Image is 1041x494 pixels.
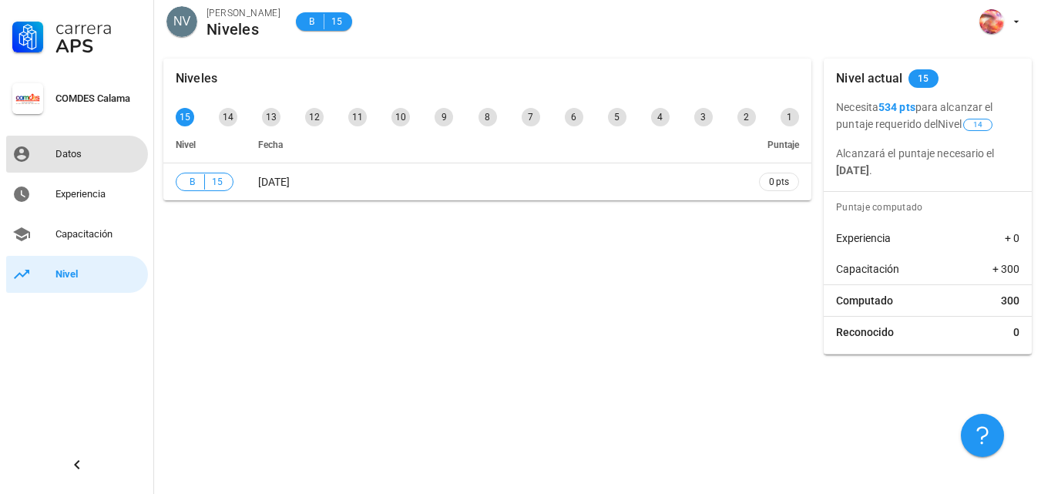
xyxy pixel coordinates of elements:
div: 4 [651,108,670,126]
span: + 0 [1005,230,1019,246]
a: Experiencia [6,176,148,213]
span: Nivel [938,118,994,130]
span: [DATE] [258,176,290,188]
span: NV [173,6,190,37]
span: Puntaje [767,139,799,150]
th: Puntaje [747,126,811,163]
span: Reconocido [836,324,894,340]
div: Carrera [55,18,142,37]
div: 6 [565,108,583,126]
span: Fecha [258,139,283,150]
div: APS [55,37,142,55]
div: Puntaje computado [830,192,1032,223]
div: 8 [479,108,497,126]
div: COMDES Calama [55,92,142,105]
div: Niveles [176,59,217,99]
div: 3 [694,108,713,126]
a: Nivel [6,256,148,293]
div: 13 [262,108,280,126]
a: Datos [6,136,148,173]
span: Experiencia [836,230,891,246]
div: Capacitación [55,228,142,240]
div: 15 [176,108,194,126]
p: Alcanzará el puntaje necesario el . [836,145,1019,179]
div: Experiencia [55,188,142,200]
span: 0 pts [769,174,789,190]
p: Necesita para alcanzar el puntaje requerido del [836,99,1019,133]
span: 14 [973,119,982,130]
a: Capacitación [6,216,148,253]
span: 0 [1013,324,1019,340]
div: 5 [608,108,626,126]
div: 10 [391,108,410,126]
th: Fecha [246,126,747,163]
span: B [305,14,317,29]
span: 300 [1001,293,1019,308]
div: Niveles [207,21,280,38]
div: Nivel actual [836,59,902,99]
div: [PERSON_NAME] [207,5,280,21]
div: 14 [219,108,237,126]
span: Nivel [176,139,196,150]
span: 15 [211,174,223,190]
span: 15 [331,14,343,29]
div: 7 [522,108,540,126]
b: [DATE] [836,164,869,176]
th: Nivel [163,126,246,163]
div: 9 [435,108,453,126]
div: avatar [979,9,1004,34]
span: 15 [918,69,929,88]
span: Computado [836,293,893,308]
span: Capacitación [836,261,899,277]
b: 534 pts [878,101,915,113]
span: + 300 [992,261,1019,277]
div: 2 [737,108,756,126]
div: 1 [781,108,799,126]
div: 12 [305,108,324,126]
div: avatar [166,6,197,37]
div: Datos [55,148,142,160]
div: Nivel [55,268,142,281]
div: 11 [348,108,367,126]
span: B [186,174,198,190]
